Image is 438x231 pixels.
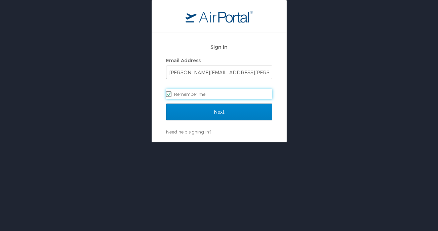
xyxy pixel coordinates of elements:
[166,57,201,63] label: Email Address
[166,43,272,51] h2: Sign In
[166,104,272,120] input: Next
[166,129,211,134] a: Need help signing in?
[166,89,272,99] label: Remember me
[186,10,253,23] img: logo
